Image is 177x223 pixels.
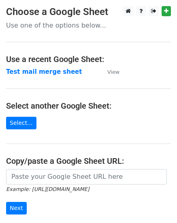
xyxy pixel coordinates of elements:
[6,6,171,18] h3: Choose a Google Sheet
[6,101,171,111] h4: Select another Google Sheet:
[6,68,82,75] a: Test mail merge sheet
[6,202,27,214] input: Next
[6,54,171,64] h4: Use a recent Google Sheet:
[6,117,36,129] a: Select...
[99,68,119,75] a: View
[6,21,171,30] p: Use one of the options below...
[6,156,171,166] h4: Copy/paste a Google Sheet URL:
[136,184,177,223] iframe: Chat Widget
[107,69,119,75] small: View
[6,169,167,184] input: Paste your Google Sheet URL here
[6,186,89,192] small: Example: [URL][DOMAIN_NAME]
